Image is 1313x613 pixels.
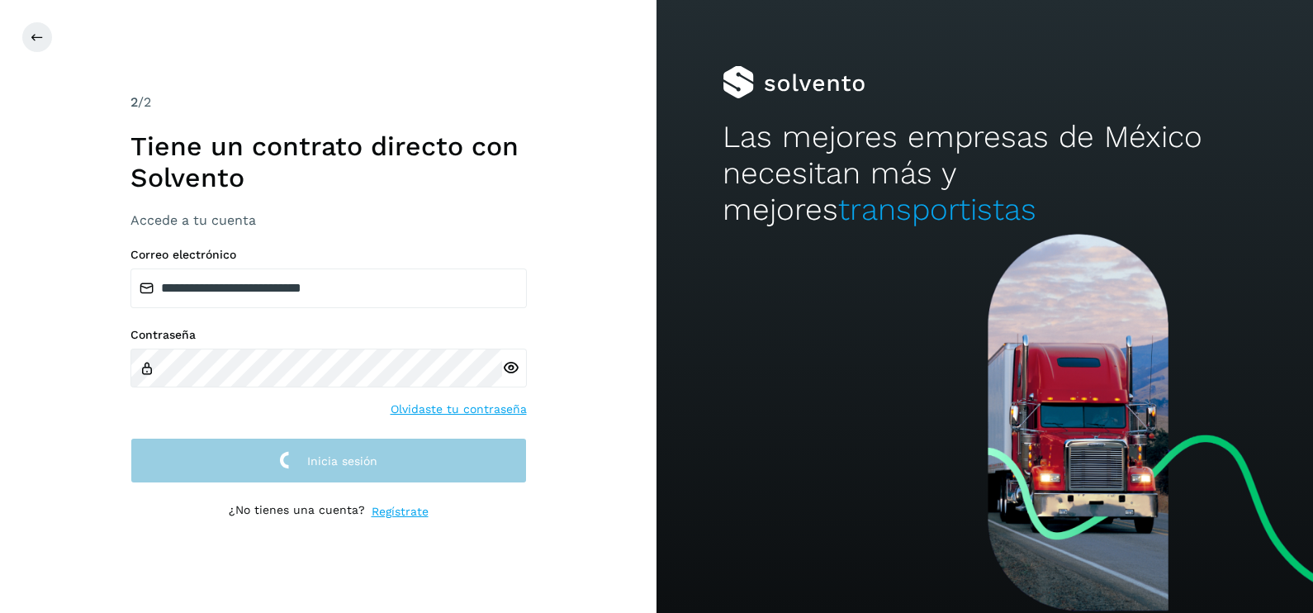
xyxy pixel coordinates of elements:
button: Inicia sesión [130,438,527,483]
div: /2 [130,93,527,112]
label: Contraseña [130,328,527,342]
h2: Las mejores empresas de México necesitan más y mejores [723,119,1248,229]
p: ¿No tienes una cuenta? [229,503,365,520]
h1: Tiene un contrato directo con Solvento [130,131,527,194]
h3: Accede a tu cuenta [130,212,527,228]
span: 2 [130,94,138,110]
span: transportistas [838,192,1036,227]
span: Inicia sesión [307,455,377,467]
a: Regístrate [372,503,429,520]
label: Correo electrónico [130,248,527,262]
a: Olvidaste tu contraseña [391,401,527,418]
